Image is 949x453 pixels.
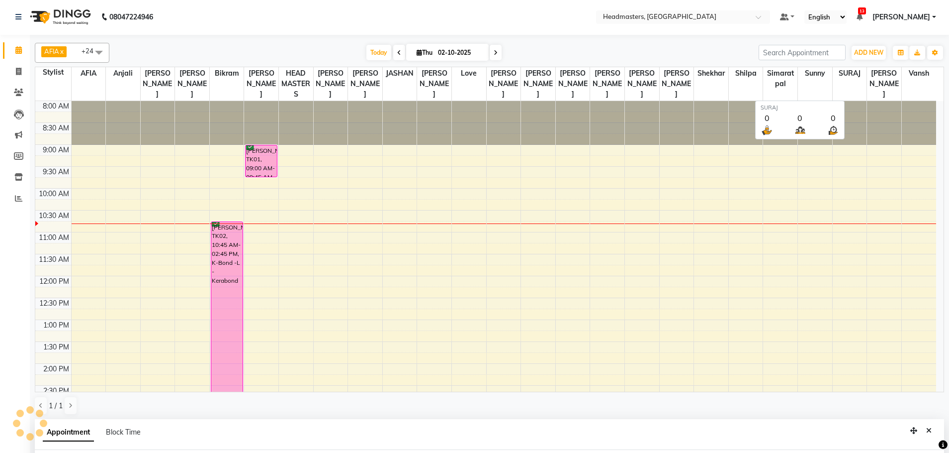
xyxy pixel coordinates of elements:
span: Love [452,67,486,80]
input: 2025-10-02 [435,45,485,60]
div: 11:30 AM [37,254,71,265]
span: Anjali [106,67,140,80]
button: ADD NEW [852,46,886,60]
div: 1:00 PM [41,320,71,331]
div: 11:00 AM [37,232,71,243]
div: Stylist [35,67,71,78]
img: serve.png [761,124,773,136]
div: 2:00 PM [41,364,71,374]
span: [PERSON_NAME] [175,67,209,101]
div: [PERSON_NAME], TK02, 10:45 AM-02:45 PM, K-Bond -L - Kerabond [211,222,243,396]
span: AFIA [72,67,106,80]
span: AFIA [44,47,59,55]
div: [PERSON_NAME], TK01, 09:00 AM-09:45 AM, BRD - [PERSON_NAME] [246,145,277,177]
div: SURAJ [761,104,839,112]
div: 12:30 PM [37,298,71,309]
b: 08047224946 [109,3,153,31]
span: Appointment [43,424,94,442]
div: 9:00 AM [41,145,71,155]
span: [PERSON_NAME] [348,67,382,101]
span: Vansh [902,67,936,80]
span: [PERSON_NAME] [521,67,555,101]
span: Simaratpal [763,67,797,90]
span: 13 [858,7,866,14]
div: 2:30 PM [41,386,71,396]
span: [PERSON_NAME] [590,67,624,101]
span: [PERSON_NAME] [867,67,901,101]
img: wait_time.png [827,124,839,136]
span: HEAD MASTERS [279,67,313,101]
span: Bikram [210,67,244,80]
span: Today [366,45,391,60]
span: [PERSON_NAME] [556,67,590,101]
span: [PERSON_NAME] [487,67,521,101]
div: 8:30 AM [41,123,71,133]
span: [PERSON_NAME] [314,67,348,101]
span: [PERSON_NAME] [660,67,694,101]
div: 12:00 PM [37,276,71,287]
span: 1 / 1 [49,401,63,411]
div: 0 [794,112,806,124]
span: [PERSON_NAME] [244,67,278,101]
span: SURAJ [833,67,867,80]
span: [PERSON_NAME] [625,67,659,101]
span: [PERSON_NAME] [141,67,175,101]
span: Sunny [798,67,832,80]
span: Thu [414,49,435,56]
img: logo [25,3,93,31]
span: +24 [82,47,101,55]
span: [PERSON_NAME] [417,67,451,101]
div: 0 [827,112,839,124]
div: 10:30 AM [37,211,71,221]
span: Shilpa [729,67,763,80]
span: JASHAN [383,67,417,80]
div: 8:00 AM [41,101,71,112]
div: 10:00 AM [37,189,71,199]
span: [PERSON_NAME] [872,12,930,22]
span: Shekhar [694,67,728,80]
span: Block Time [106,428,141,437]
div: 9:30 AM [41,167,71,177]
a: 13 [857,12,863,21]
input: Search Appointment [759,45,846,60]
button: Close [922,423,936,439]
span: ADD NEW [854,49,883,56]
div: 1:30 PM [41,342,71,352]
div: 0 [761,112,773,124]
img: queue.png [794,124,806,136]
a: x [59,47,64,55]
